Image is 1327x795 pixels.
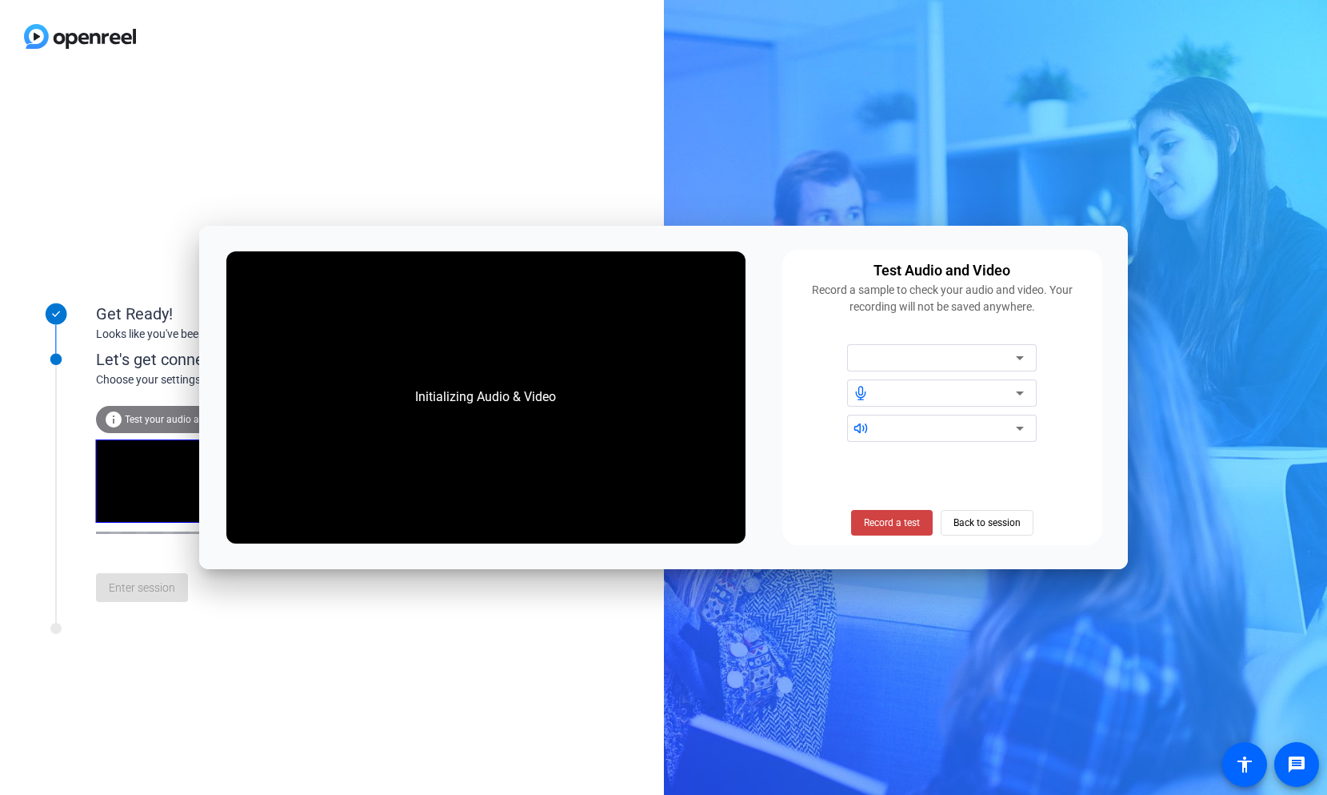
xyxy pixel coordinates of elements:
[792,282,1093,315] div: Record a sample to check your audio and video. Your recording will not be saved anywhere.
[96,371,449,388] div: Choose your settings
[1287,755,1306,774] mat-icon: message
[125,414,236,425] span: Test your audio and video
[953,508,1021,538] span: Back to session
[1235,755,1254,774] mat-icon: accessibility
[96,326,416,343] div: Looks like you've been invited to join
[96,347,449,371] div: Let's get connected.
[941,510,1033,536] button: Back to session
[864,516,920,530] span: Record a test
[104,410,123,429] mat-icon: info
[851,510,933,536] button: Record a test
[873,259,1010,282] div: Test Audio and Video
[399,371,572,423] div: Initializing Audio & Video
[96,302,416,326] div: Get Ready!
